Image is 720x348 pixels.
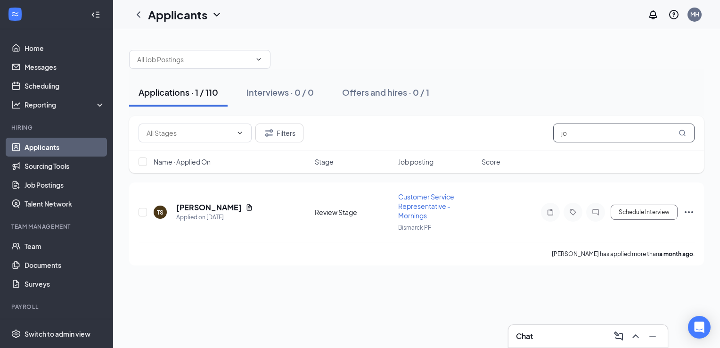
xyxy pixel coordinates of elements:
svg: ChevronDown [236,129,244,137]
div: Offers and hires · 0 / 1 [342,86,429,98]
div: Interviews · 0 / 0 [246,86,314,98]
svg: Collapse [91,10,100,19]
svg: ChevronDown [211,9,222,20]
div: Hiring [11,124,103,132]
input: All Stages [147,128,232,138]
p: [PERSON_NAME] has applied more than . [552,250,695,258]
div: Review Stage [315,207,393,217]
div: Reporting [25,100,106,109]
svg: Filter [263,127,275,139]
span: Bismarck PF [398,224,431,231]
button: ChevronUp [628,329,643,344]
div: Team Management [11,223,103,231]
svg: ChevronLeft [133,9,144,20]
svg: MagnifyingGlass [679,129,686,137]
svg: Document [245,204,253,211]
div: MH [690,10,699,18]
a: Team [25,237,105,256]
div: Applications · 1 / 110 [139,86,218,98]
svg: Notifications [647,9,659,20]
span: Score [482,157,500,166]
svg: ChevronUp [630,331,641,342]
a: Documents [25,256,105,274]
a: Home [25,39,105,58]
a: PayrollCrown [25,317,105,336]
svg: ChatInactive [590,208,601,216]
div: Open Intercom Messenger [688,316,711,339]
div: Applied on [DATE] [176,213,253,222]
svg: Analysis [11,100,21,109]
svg: ComposeMessage [613,331,624,342]
button: Schedule Interview [611,205,678,220]
span: Stage [315,157,334,166]
a: Applicants [25,138,105,157]
h1: Applicants [148,7,207,23]
svg: ChevronDown [255,56,262,63]
span: Job posting [398,157,434,166]
b: a month ago [659,250,693,257]
svg: Tag [567,208,579,216]
span: Name · Applied On [154,157,211,166]
button: Minimize [645,329,660,344]
h3: Chat [516,331,533,341]
h5: [PERSON_NAME] [176,202,242,213]
svg: Ellipses [683,207,695,218]
a: Messages [25,58,105,76]
a: Surveys [25,274,105,293]
svg: Minimize [647,331,658,342]
a: Talent Network [25,194,105,213]
svg: QuestionInfo [668,9,679,20]
div: Switch to admin view [25,329,90,339]
div: TS [157,208,164,216]
input: Search in applications [553,124,695,142]
svg: WorkstreamLogo [10,9,20,19]
div: Payroll [11,303,103,311]
button: Filter Filters [255,124,303,142]
svg: Note [545,208,556,216]
svg: Settings [11,329,21,339]
a: Sourcing Tools [25,157,105,175]
input: All Job Postings [137,54,251,65]
button: ComposeMessage [611,329,626,344]
a: Job Postings [25,175,105,194]
span: Customer Service Representative - Mornings [398,192,454,220]
a: Scheduling [25,76,105,95]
